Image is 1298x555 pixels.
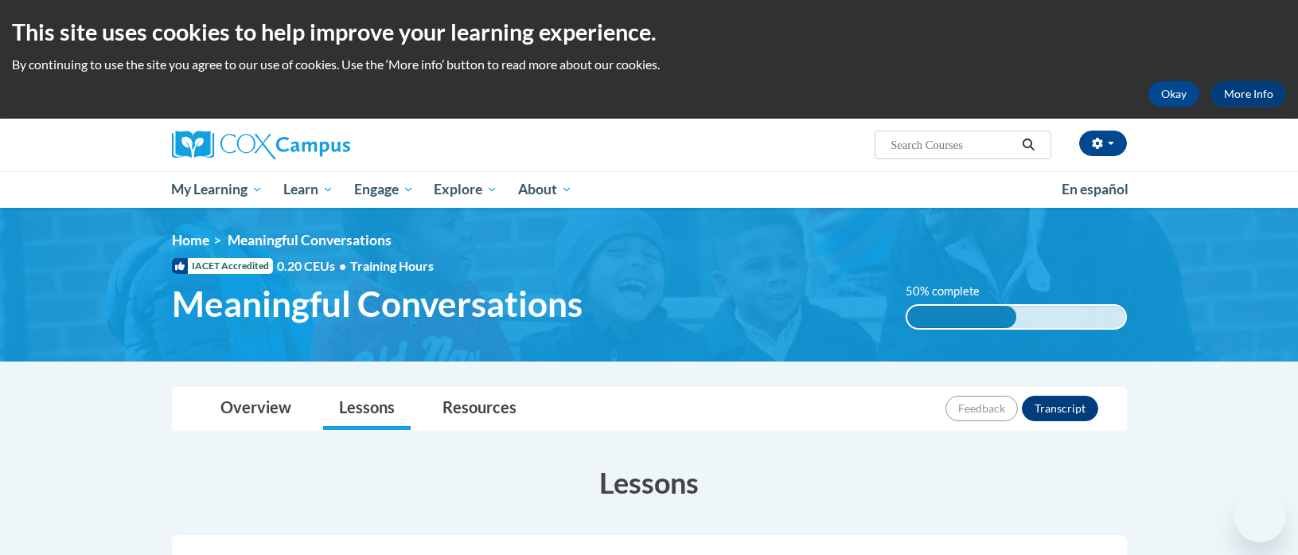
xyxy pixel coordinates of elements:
label: 50% complete [906,283,997,300]
a: More Info [1211,81,1286,107]
a: Explore [423,171,508,208]
span: Explore [434,180,497,199]
a: My Learning [162,171,274,208]
span: Engage [354,180,414,199]
span: My Learning [171,180,263,199]
span: Training Hours [350,258,434,273]
span: About [518,180,572,199]
span: IACET Accredited [172,258,273,274]
h3: Lessons [172,463,1127,502]
button: Feedback [945,396,1018,421]
div: 50% complete [907,306,1016,328]
a: Learn [273,171,344,208]
div: Main menu [148,171,1151,208]
a: Home [172,232,209,248]
span: Learn [283,180,333,199]
h2: This site uses cookies to help improve your learning experience. [12,16,1286,48]
span: En español [1062,181,1128,197]
a: Overview [205,388,307,430]
button: Transcript [1022,396,1098,421]
button: Search [1016,135,1040,154]
input: Search Courses [889,135,1016,154]
span: Meaningful Conversations [172,283,583,325]
a: Lessons [323,388,411,430]
span: 0.20 CEUs [277,257,350,275]
p: By continuing to use the site you agree to our use of cookies. Use the ‘More info’ button to read... [12,56,1286,73]
a: Engage [344,171,424,208]
button: Account Settings [1079,131,1127,156]
button: Okay [1148,81,1199,107]
span: Meaningful Conversations [228,232,392,248]
iframe: Button to launch messaging window [1234,491,1285,542]
a: En español [1051,173,1139,206]
a: Cox Campus [172,131,474,159]
img: Cox Campus [172,131,350,159]
a: About [508,171,583,208]
span: • [339,258,346,273]
a: Resources [427,388,532,430]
